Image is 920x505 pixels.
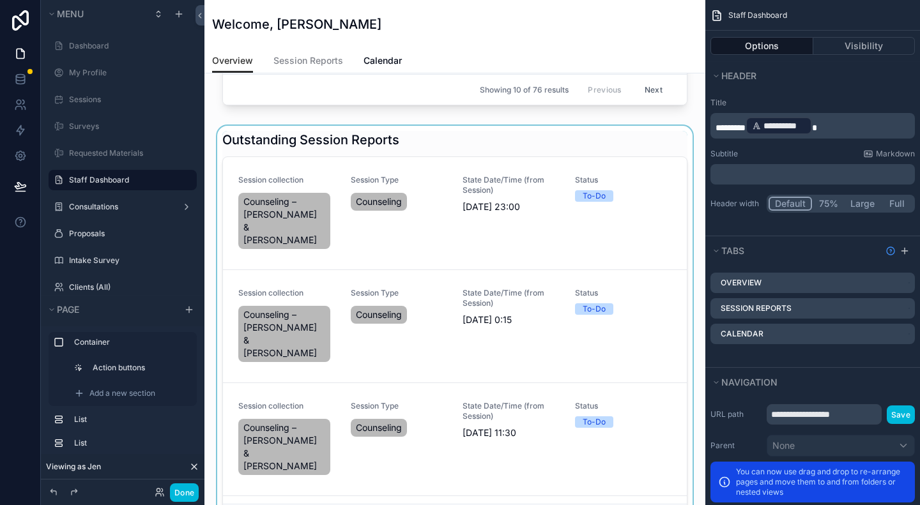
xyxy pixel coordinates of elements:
[710,373,907,391] button: Navigation
[364,49,402,75] a: Calendar
[69,68,189,78] label: My Profile
[710,113,915,139] div: scrollable content
[89,388,155,398] span: Add a new section
[710,67,907,85] button: Header
[57,8,84,19] span: Menu
[212,49,253,73] a: Overview
[736,467,907,497] p: You can now use drag and drop to re-arrange pages and move them to and from folders or nested views
[721,329,763,339] label: Calendar
[212,15,381,33] h1: Welcome, [PERSON_NAME]
[69,94,189,105] label: Sessions
[364,54,402,67] span: Calendar
[46,301,176,319] button: Page
[710,149,738,159] label: Subtitle
[767,435,915,456] button: None
[710,409,762,419] label: URL path
[812,197,845,211] button: 75%
[710,199,762,209] label: Header width
[69,229,189,239] label: Proposals
[710,98,915,108] label: Title
[710,164,915,185] div: scrollable content
[721,303,792,313] label: Session Reports
[876,149,915,159] span: Markdown
[769,197,812,211] button: Default
[772,439,795,452] span: None
[721,377,778,388] span: Navigation
[885,246,896,256] svg: Show help information
[721,70,756,81] span: Header
[69,255,189,266] label: Intake Survey
[46,5,146,23] button: Menu
[69,202,171,212] label: Consultations
[74,438,187,448] label: List
[69,121,189,132] label: Surveys
[46,462,101,472] span: Viewing as Jen
[887,405,915,424] button: Save
[813,37,916,55] button: Visibility
[57,304,79,315] span: Page
[41,326,204,466] div: scrollable content
[69,148,189,158] label: Requested Materials
[273,49,343,75] a: Session Reports
[721,278,762,288] label: Overview
[170,483,199,502] button: Done
[93,363,184,373] label: Action buttons
[69,175,189,185] label: Staff Dashboard
[636,80,671,100] button: Next
[212,54,253,67] span: Overview
[273,54,343,67] span: Session Reports
[728,10,787,20] span: Staff Dashboard
[880,197,913,211] button: Full
[721,245,744,256] span: Tabs
[74,414,187,425] label: List
[710,37,813,55] button: Options
[863,149,915,159] a: Markdown
[710,242,880,260] button: Tabs
[480,85,569,95] span: Showing 10 of 76 results
[74,337,187,347] label: Container
[69,41,189,51] label: Dashboard
[710,441,762,451] label: Parent
[69,282,189,292] label: Clients (All)
[845,197,880,211] button: Large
